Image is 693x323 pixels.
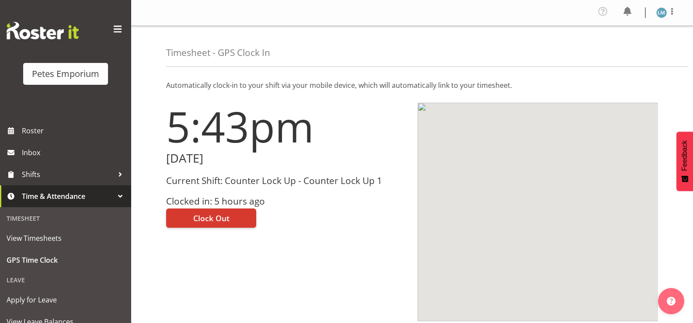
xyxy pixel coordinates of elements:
span: Shifts [22,168,114,181]
img: help-xxl-2.png [667,297,676,306]
h4: Timesheet - GPS Clock In [166,48,270,58]
h3: Clocked in: 5 hours ago [166,196,407,206]
a: Apply for Leave [2,289,129,311]
p: Automatically clock-in to your shift via your mobile device, which will automatically link to you... [166,80,658,90]
span: Clock Out [193,212,230,224]
span: Inbox [22,146,127,159]
button: Clock Out [166,208,256,228]
div: Timesheet [2,209,129,227]
h2: [DATE] [166,152,407,165]
button: Feedback - Show survey [676,132,693,191]
div: Leave [2,271,129,289]
a: GPS Time Clock [2,249,129,271]
span: Roster [22,124,127,137]
span: View Timesheets [7,232,125,245]
h3: Current Shift: Counter Lock Up - Counter Lock Up 1 [166,176,407,186]
a: View Timesheets [2,227,129,249]
span: Time & Attendance [22,190,114,203]
img: lianne-morete5410.jpg [656,7,667,18]
h1: 5:43pm [166,103,407,150]
div: Petes Emporium [32,67,99,80]
span: Apply for Leave [7,293,125,306]
img: Rosterit website logo [7,22,79,39]
span: GPS Time Clock [7,254,125,267]
span: Feedback [681,140,689,171]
